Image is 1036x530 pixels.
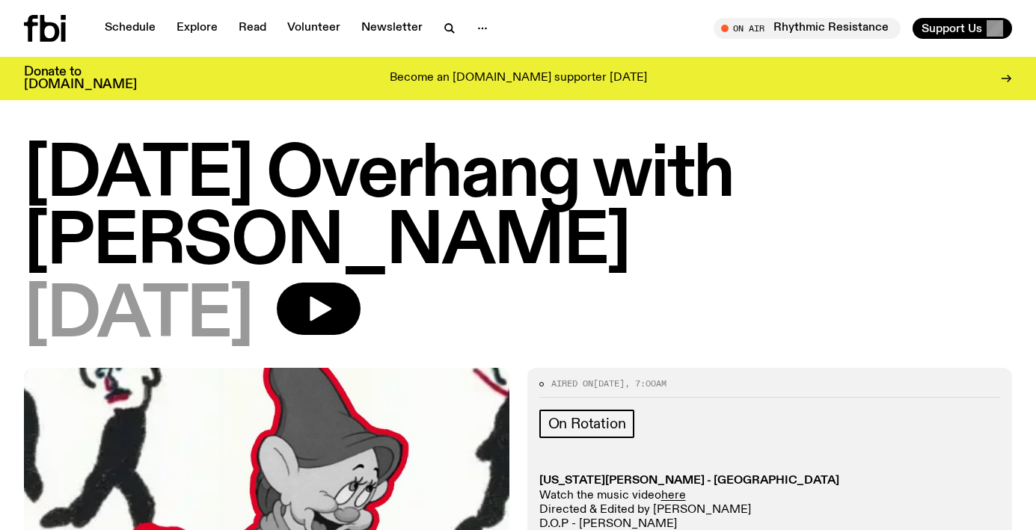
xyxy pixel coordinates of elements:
[352,18,432,39] a: Newsletter
[390,72,647,85] p: Become an [DOMAIN_NAME] supporter [DATE]
[24,142,1012,277] h1: [DATE] Overhang with [PERSON_NAME]
[922,22,982,35] span: Support Us
[593,378,625,389] span: [DATE]
[24,283,253,350] span: [DATE]
[661,490,686,502] a: here
[278,18,349,39] a: Volunteer
[230,18,275,39] a: Read
[714,18,901,39] button: On AirRhythmic Resistance
[539,475,839,487] strong: [US_STATE][PERSON_NAME] - [GEOGRAPHIC_DATA]
[96,18,165,39] a: Schedule
[551,378,593,389] span: Aired on
[913,18,1012,39] button: Support Us
[168,18,227,39] a: Explore
[548,416,626,432] span: On Rotation
[539,410,635,438] a: On Rotation
[625,378,666,389] span: , 7:00am
[24,66,137,91] h3: Donate to [DOMAIN_NAME]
